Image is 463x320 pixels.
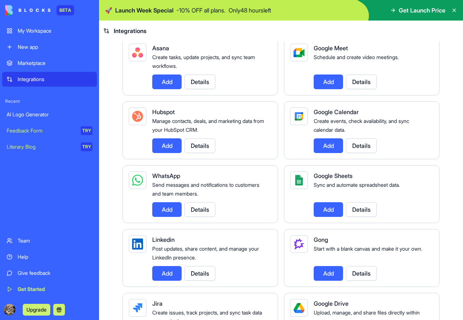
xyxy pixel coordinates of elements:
button: Details [346,266,377,281]
button: Details [185,138,215,153]
div: My Workspace [18,27,92,34]
button: Add [152,74,182,89]
div: Help [18,253,92,261]
a: My Workspace [2,23,97,38]
div: BETA [56,5,74,15]
img: ACg8ocJOQuoF0AdBmvzW5QEhQEkg5ACUmdrkAA4JsKHaFsJxZgd4fb9m=s96-c [4,304,15,316]
button: Add [314,266,343,281]
span: Gong [314,236,328,243]
span: Post updates, share content, and manage your LinkedIn presence. [152,246,259,261]
a: Marketplace [2,56,97,70]
span: Schedule and create video meetings. [314,54,399,60]
div: TRY [81,126,92,135]
a: Team [2,233,97,248]
span: Create events, check availability, and sync calendar data. [314,118,409,133]
div: Feedback Form [7,127,76,134]
div: AI Logo Generator [7,111,92,118]
button: Add [314,202,343,217]
span: Google Sheets [314,172,353,179]
span: Get Launch Price [399,6,445,15]
span: Create tasks, update projects, and sync team workflows. [152,54,255,69]
span: Launch Week Special [115,6,174,15]
div: Give feedback [18,269,92,277]
span: Manage contacts, deals, and marketing data from your HubSpot CRM. [152,118,264,133]
button: Details [185,266,215,281]
button: Details [346,74,377,89]
button: Add [314,74,343,89]
span: Sync and automate spreadsheet data. [314,182,400,188]
span: Linkedin [152,236,175,243]
div: TRY [81,142,92,151]
span: Send messages and notifications to customers and team members. [152,182,259,197]
button: Add [152,202,182,217]
div: Literary Blog [7,143,76,150]
button: Details [346,138,377,153]
span: WhatsApp [152,172,180,179]
div: New app [18,43,92,51]
div: Marketplace [18,59,92,67]
p: Only 48 hours left [229,6,271,15]
span: Google Drive [314,300,349,307]
a: Upgrade [23,306,50,313]
a: BETA [5,5,74,15]
div: Integrations [18,76,92,83]
span: Google Calendar [314,108,359,116]
a: Give feedback [2,266,97,280]
a: Get Started [2,282,97,297]
span: Recent [2,98,97,104]
a: New app [2,40,97,54]
button: Add [314,138,343,153]
button: Details [185,74,215,89]
button: Add [152,138,182,153]
a: AI Logo Generator [2,107,97,122]
a: Integrations [2,72,97,87]
span: Google Meet [314,44,348,52]
button: Upgrade [23,304,50,316]
span: Jira [152,300,163,307]
img: logo [5,5,51,15]
span: 🚀 [105,6,112,15]
button: Details [185,202,215,217]
a: Help [2,250,97,264]
button: Add [152,266,182,281]
span: Start with a blank canvas and make it your own. [314,246,422,252]
a: Literary BlogTRY [2,139,97,154]
p: - 10 % OFF all plans. [176,6,226,15]
span: Hubspot [152,108,175,116]
span: Integrations [114,26,146,35]
a: Feedback FormTRY [2,123,97,138]
button: Details [346,202,377,217]
span: Asana [152,44,169,52]
div: Get Started [18,286,92,293]
div: Team [18,237,92,244]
